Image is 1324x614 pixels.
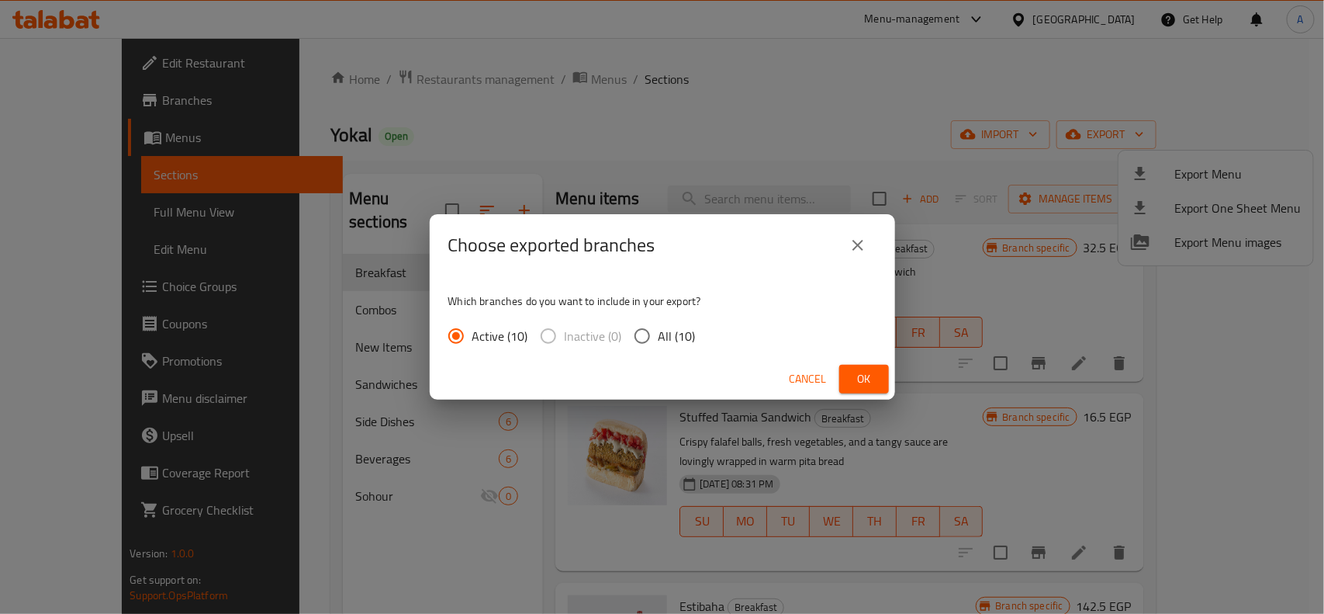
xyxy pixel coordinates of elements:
button: close [839,227,876,264]
span: Inactive (0) [565,327,622,345]
span: Active (10) [472,327,528,345]
button: Cancel [783,365,833,394]
span: All (10) [659,327,696,345]
button: Ok [839,365,889,394]
span: Ok [852,369,876,389]
p: Which branches do you want to include in your export? [448,293,876,309]
h2: Choose exported branches [448,233,655,258]
span: Cancel [790,369,827,389]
